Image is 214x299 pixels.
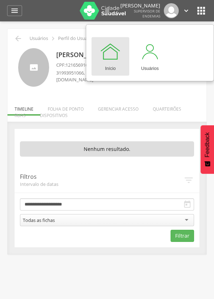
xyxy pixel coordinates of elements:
[41,99,91,116] li: Folha de ponto
[7,5,22,16] a: 
[49,35,57,42] i: 
[56,70,84,76] span: 31993951066
[56,70,148,83] p: , Email: [EMAIL_ADDRESS][DOMAIN_NAME]
[204,132,210,157] span: Feedback
[7,105,33,122] li: Ruas
[30,36,48,41] p: Usuários
[103,6,111,15] i: 
[146,99,188,116] li: Quarteirões
[14,34,22,43] i: Voltar
[58,36,93,41] p: Perfil do Usuário
[120,3,160,8] p: [PERSON_NAME]
[183,175,194,186] i: 
[20,173,183,181] p: Filtros
[56,62,196,69] p: CPF: , CNS:
[103,3,111,18] a: 
[23,217,55,223] div: Todas as fichas
[171,230,194,242] button: Filtrar
[33,105,75,122] li: Dispositivos
[200,125,214,174] button: Feedback - Mostrar pesquisa
[66,62,93,68] span: 12165691699
[20,181,183,187] span: Intervalo de datas
[183,200,192,209] i: 
[56,50,196,60] p: [PERSON_NAME]
[182,3,190,18] a: 
[134,9,160,19] span: Supervisor de Endemias
[195,5,207,16] i: 
[91,99,146,116] li: Gerenciar acesso
[182,7,190,15] i: 
[10,6,19,15] i: 
[20,141,194,157] p: Nenhum resultado.
[131,37,169,76] a: Usuários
